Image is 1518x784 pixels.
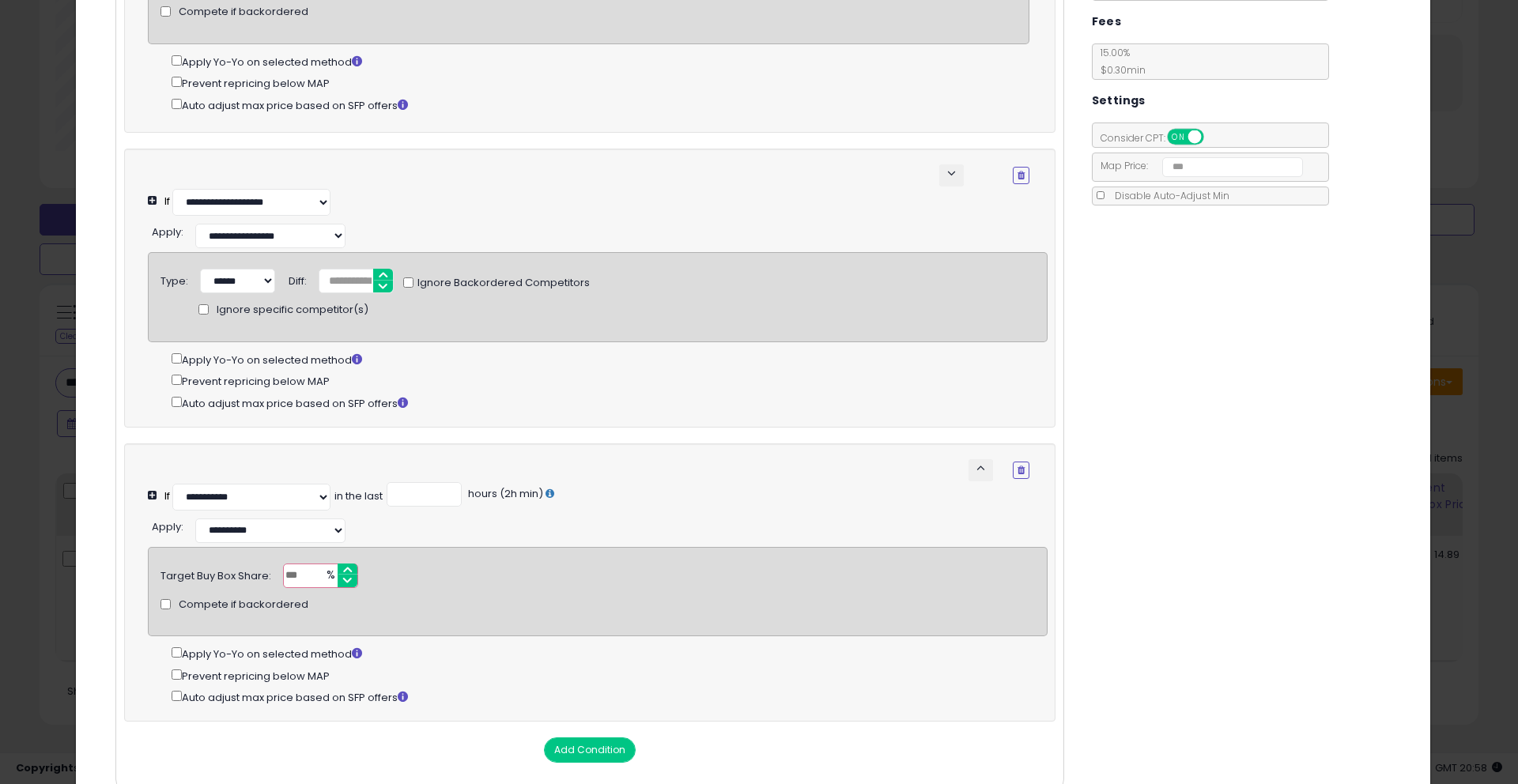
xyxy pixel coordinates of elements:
[172,350,1047,368] div: Apply Yo-Yo on selected method
[544,737,636,763] button: Add Condition
[1093,131,1225,145] span: Consider CPT:
[152,519,181,534] span: Apply
[1093,46,1146,77] span: 15.00 %
[334,489,383,504] div: in the last
[160,563,271,584] div: Target Buy Box Share:
[1018,171,1025,180] i: Remove Condition
[466,486,543,501] span: hours (2h min)
[1092,12,1122,32] h5: Fees
[1093,159,1304,172] span: Map Price:
[217,303,368,318] span: Ignore specific competitor(s)
[152,220,183,240] div: :
[160,269,188,289] div: Type:
[172,73,1029,92] div: Prevent repricing below MAP
[172,52,1029,70] div: Apply Yo-Yo on selected method
[179,5,308,20] span: Compete if backordered
[1018,465,1025,475] i: Remove Condition
[172,666,1047,684] div: Prevent repricing below MAP
[289,269,307,289] div: Diff:
[1092,91,1146,111] h5: Settings
[413,276,590,291] span: Ignore Backordered Competitors
[1169,130,1188,144] span: ON
[172,371,1047,390] div: Prevent repricing below MAP
[172,96,1029,114] div: Auto adjust max price based on SFP offers
[944,166,959,181] span: keyboard_arrow_down
[172,394,1047,412] div: Auto adjust max price based on SFP offers
[152,224,181,239] span: Apply
[172,644,1047,662] div: Apply Yo-Yo on selected method
[179,597,308,612] span: Compete if backordered
[1093,63,1146,77] span: $0.30 min
[317,564,342,588] span: %
[1107,189,1229,202] span: Disable Auto-Adjust Min
[172,688,1047,706] div: Auto adjust max price based on SFP offers
[1201,130,1226,144] span: OFF
[152,514,183,535] div: :
[973,461,988,476] span: keyboard_arrow_up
